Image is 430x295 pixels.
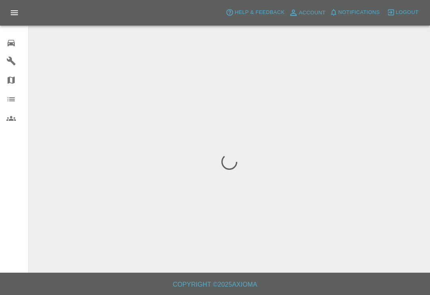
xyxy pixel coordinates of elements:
[396,8,418,17] span: Logout
[224,6,286,19] button: Help & Feedback
[385,6,420,19] button: Logout
[5,3,24,22] button: Open drawer
[299,8,326,18] span: Account
[235,8,284,17] span: Help & Feedback
[338,8,380,17] span: Notifications
[328,6,382,19] button: Notifications
[287,6,328,19] a: Account
[6,279,424,290] h6: Copyright © 2025 Axioma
